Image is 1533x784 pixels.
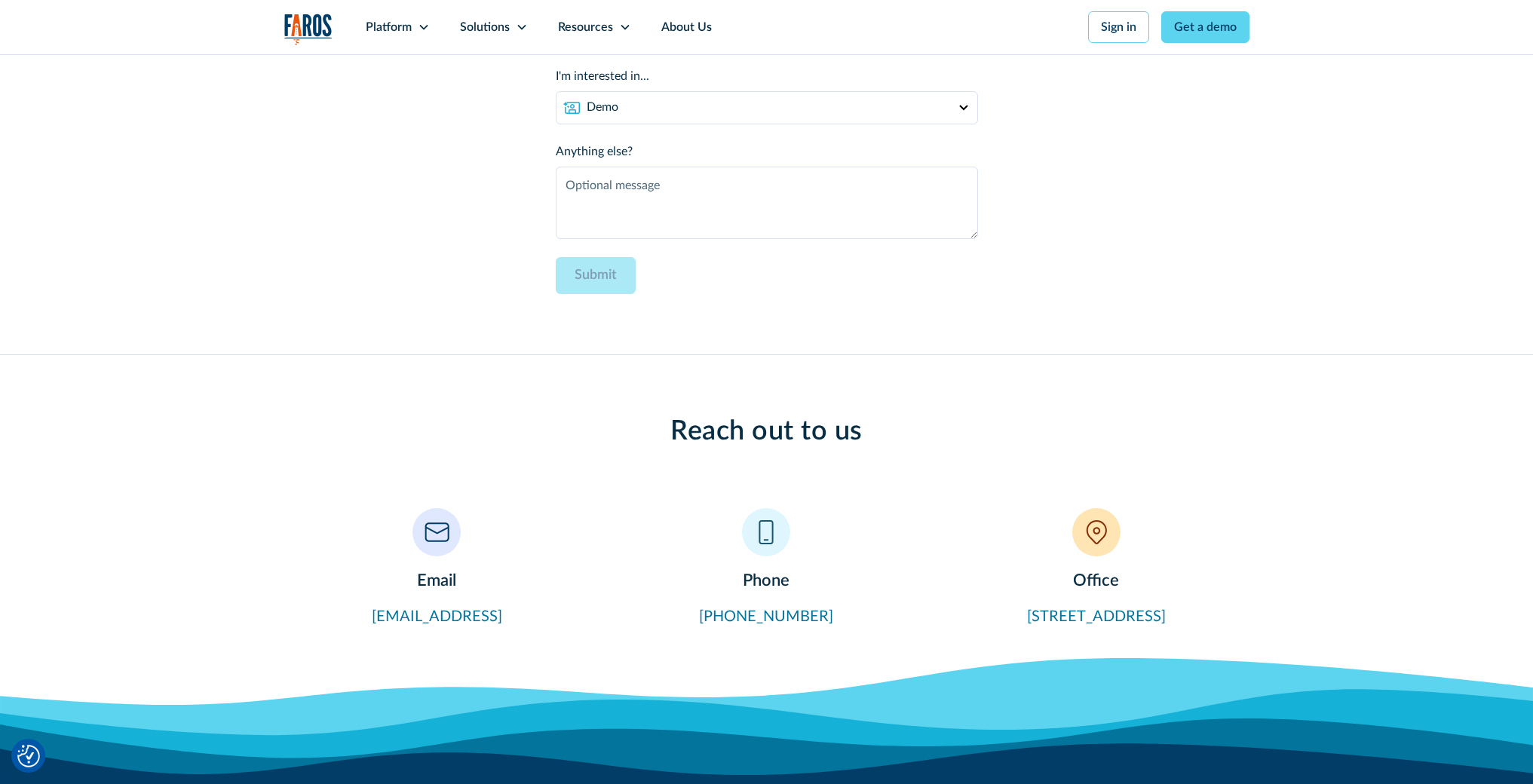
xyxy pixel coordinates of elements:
[699,609,833,624] a: [PHONE_NUMBER]
[372,609,502,624] a: [EMAIL_ADDRESS]
[17,745,40,767] img: Revisit consent button
[556,257,636,294] input: Submit
[556,142,978,161] label: Anything else?
[17,745,40,767] button: Cookie Settings
[284,568,590,593] h3: Email
[366,18,412,36] div: Platform
[1161,11,1249,43] a: Get a demo
[284,14,333,44] a: home
[284,14,333,44] img: Logo of the analytics and reporting company Faros.
[614,568,919,593] h3: Phone
[405,415,1129,448] h2: Reach out to us
[1027,609,1166,624] a: [STREET_ADDRESS]
[556,67,978,85] label: I'm interested in...
[943,568,1249,593] h3: Office
[460,18,510,36] div: Solutions
[1088,11,1149,43] a: Sign in
[558,18,613,36] div: Resources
